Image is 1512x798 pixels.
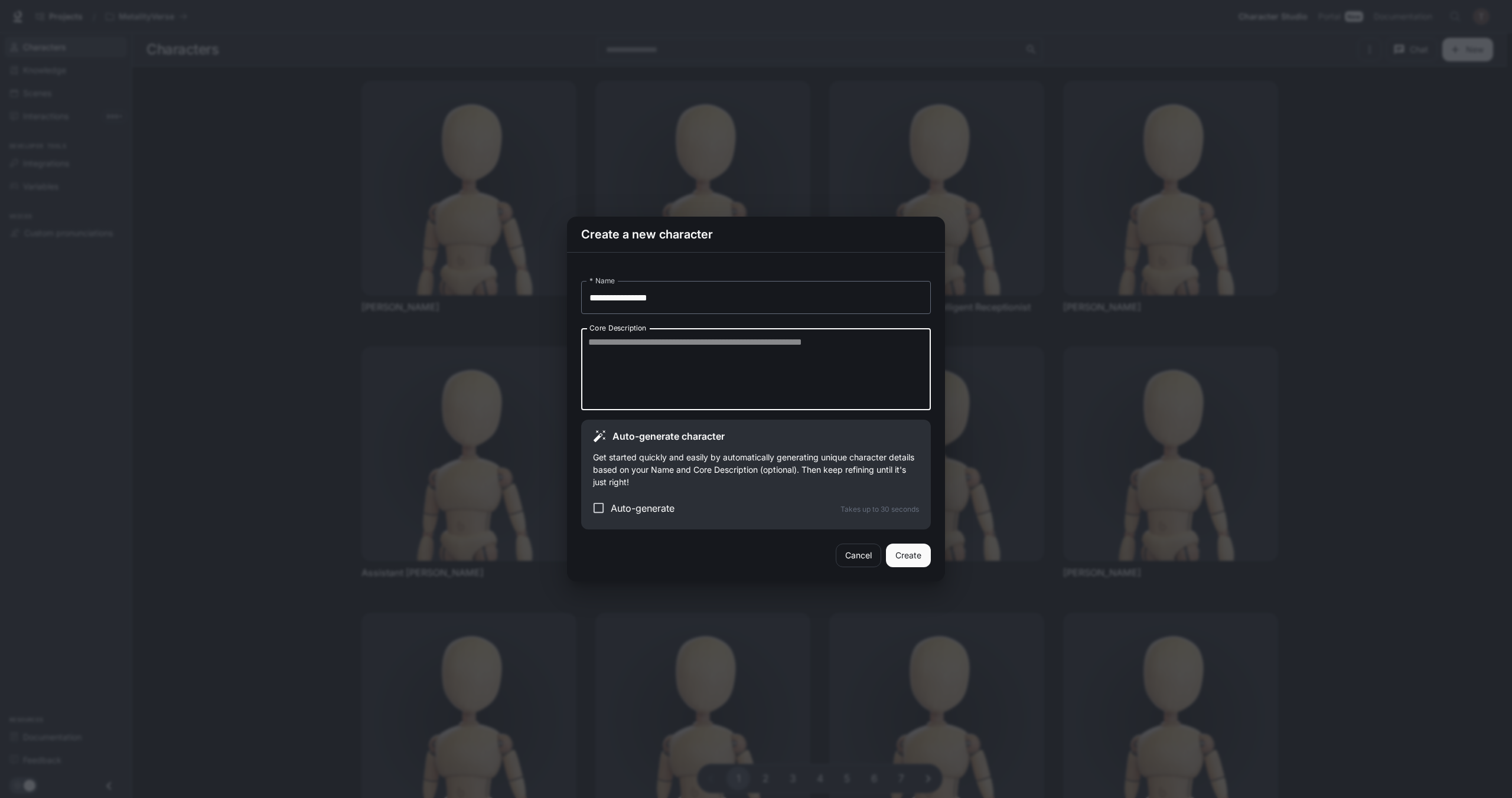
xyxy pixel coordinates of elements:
[581,328,931,410] div: label
[612,429,725,443] p: Auto-generate character
[593,451,919,488] p: Get started quickly and easily by automatically generating unique character details based on your...
[886,544,931,567] button: Create
[589,323,646,333] label: Core Description
[611,501,674,515] span: Auto-generate
[589,276,615,286] label: * Name
[840,505,919,514] span: Takes up to 30 seconds
[836,544,881,567] button: Cancel
[567,217,945,252] h2: Create a new character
